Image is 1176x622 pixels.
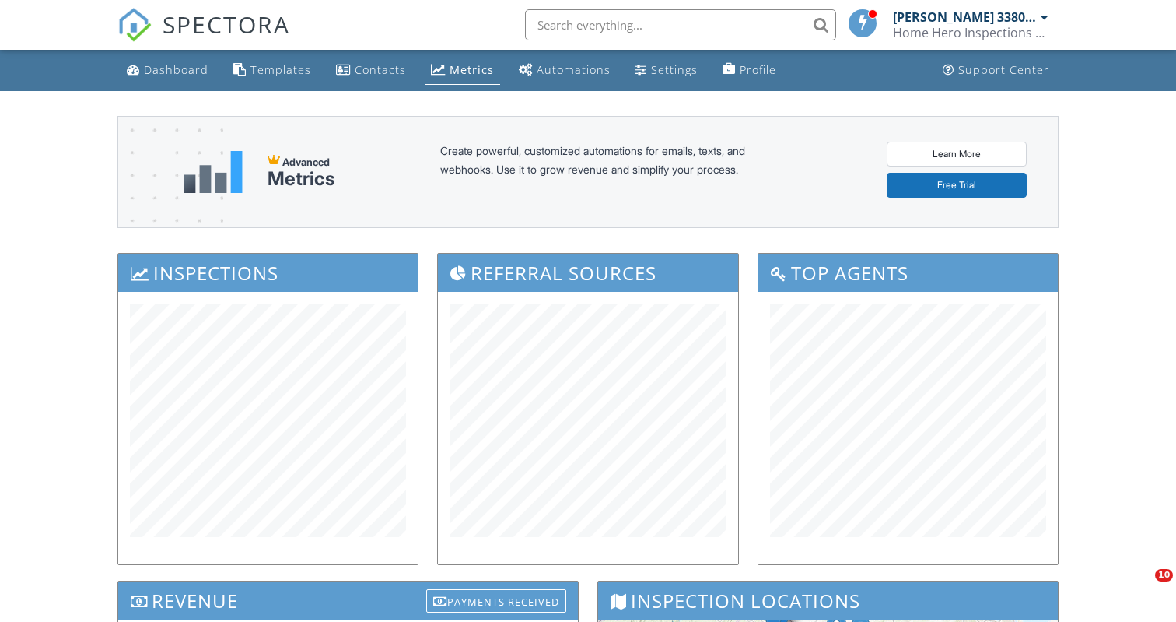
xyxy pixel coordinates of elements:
a: Dashboard [121,56,215,85]
span: 10 [1155,569,1173,582]
div: Dashboard [144,62,208,77]
div: Home Hero Inspections LLC - VA LIC. 3380001253 [893,25,1048,40]
div: Profile [740,62,776,77]
img: advanced-banner-bg-f6ff0eecfa0ee76150a1dea9fec4b49f333892f74bc19f1b897a312d7a1b2ff3.png [118,117,223,289]
div: Contacts [355,62,406,77]
h3: Referral Sources [438,254,737,292]
span: SPECTORA [163,8,290,40]
div: Automations [537,62,611,77]
h3: Revenue [118,582,578,620]
h3: Inspections [118,254,418,292]
div: Create powerful, customized automations for emails, texts, and webhooks. Use it to grow revenue a... [440,142,782,202]
div: Support Center [958,62,1049,77]
img: metrics-aadfce2e17a16c02574e7fc40e4d6b8174baaf19895a402c862ea781aae8ef5b.svg [184,151,243,193]
a: Support Center [936,56,1055,85]
a: Settings [629,56,704,85]
div: Metrics [268,168,335,190]
input: Search everything... [525,9,836,40]
a: Automations (Basic) [513,56,617,85]
a: Contacts [330,56,412,85]
div: [PERSON_NAME] 3380001253 [893,9,1037,25]
div: Payments Received [426,589,566,613]
iframe: Intercom live chat [1123,569,1160,606]
h3: Top Agents [758,254,1058,292]
span: Advanced [282,156,330,168]
a: Company Profile [716,56,782,85]
a: Payments Received [426,585,566,611]
div: Metrics [450,62,494,77]
a: SPECTORA [117,21,290,54]
a: Free Trial [887,173,1027,198]
div: Templates [250,62,311,77]
a: Learn More [887,142,1027,167]
a: Metrics [425,56,500,85]
img: The Best Home Inspection Software - Spectora [117,8,152,42]
div: Settings [651,62,698,77]
h3: Inspection Locations [598,582,1058,620]
a: Templates [227,56,317,85]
